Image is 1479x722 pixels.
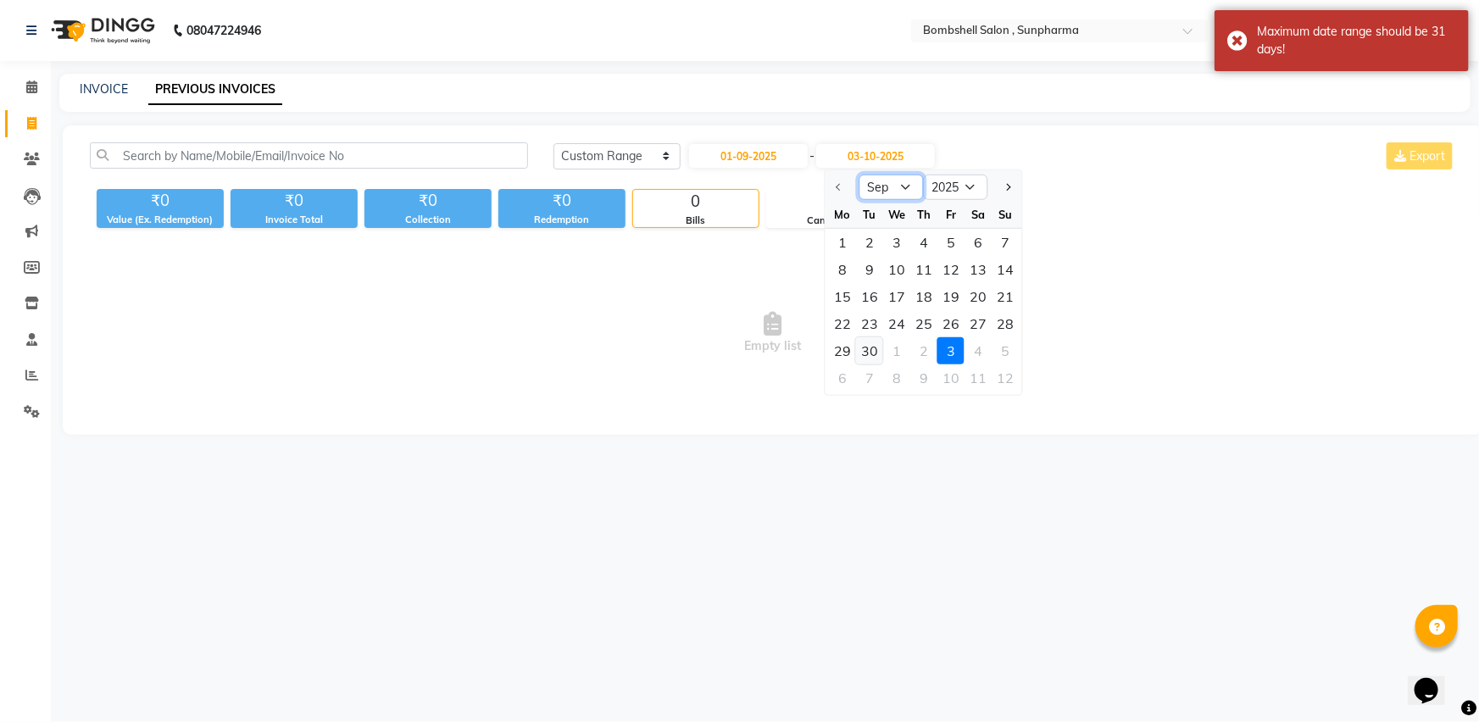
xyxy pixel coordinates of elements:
[883,337,910,364] div: 1
[829,364,856,392] div: Monday, October 6, 2025
[498,189,626,213] div: ₹0
[856,256,883,283] div: 9
[829,201,856,228] div: Mo
[992,283,1019,310] div: 21
[937,364,965,392] div: 10
[809,147,815,165] span: -
[856,310,883,337] div: Tuesday, September 23, 2025
[90,248,1456,418] span: Empty list
[97,213,224,227] div: Value (Ex. Redemption)
[965,256,992,283] div: 13
[937,364,965,392] div: Friday, October 10, 2025
[231,213,358,227] div: Invoice Total
[992,364,1019,392] div: Sunday, October 12, 2025
[883,364,910,392] div: 8
[883,256,910,283] div: Wednesday, September 10, 2025
[992,310,1019,337] div: Sunday, September 28, 2025
[910,337,937,364] div: 2
[910,364,937,392] div: Thursday, October 9, 2025
[43,7,159,54] img: logo
[829,283,856,310] div: Monday, September 15, 2025
[965,337,992,364] div: Saturday, October 4, 2025
[859,175,924,200] select: Select month
[965,364,992,392] div: 11
[883,283,910,310] div: Wednesday, September 17, 2025
[992,337,1019,364] div: Sunday, October 5, 2025
[856,256,883,283] div: Tuesday, September 9, 2025
[856,229,883,256] div: Tuesday, September 2, 2025
[992,283,1019,310] div: Sunday, September 21, 2025
[364,213,492,227] div: Collection
[856,337,883,364] div: Tuesday, September 30, 2025
[883,229,910,256] div: 3
[937,256,965,283] div: Friday, September 12, 2025
[937,283,965,310] div: 19
[965,229,992,256] div: 6
[992,201,1019,228] div: Su
[910,201,937,228] div: Th
[829,364,856,392] div: 6
[883,256,910,283] div: 10
[910,283,937,310] div: 18
[829,256,856,283] div: Monday, September 8, 2025
[910,229,937,256] div: Thursday, September 4, 2025
[633,190,759,214] div: 0
[97,189,224,213] div: ₹0
[883,337,910,364] div: Wednesday, October 1, 2025
[767,214,892,228] div: Cancelled
[856,364,883,392] div: Tuesday, October 7, 2025
[856,201,883,228] div: Tu
[856,337,883,364] div: 30
[829,310,856,337] div: Monday, September 22, 2025
[829,310,856,337] div: 22
[1001,174,1015,201] button: Next month
[937,229,965,256] div: Friday, September 5, 2025
[965,337,992,364] div: 4
[992,256,1019,283] div: 14
[883,310,910,337] div: 24
[937,310,965,337] div: Friday, September 26, 2025
[992,364,1019,392] div: 12
[965,310,992,337] div: 27
[992,229,1019,256] div: 7
[965,283,992,310] div: 20
[498,213,626,227] div: Redemption
[80,81,128,97] a: INVOICE
[965,229,992,256] div: Saturday, September 6, 2025
[829,229,856,256] div: Monday, September 1, 2025
[965,283,992,310] div: Saturday, September 20, 2025
[883,310,910,337] div: Wednesday, September 24, 2025
[924,175,988,200] select: Select year
[231,189,358,213] div: ₹0
[816,144,935,168] input: End Date
[883,364,910,392] div: Wednesday, October 8, 2025
[883,229,910,256] div: Wednesday, September 3, 2025
[633,214,759,228] div: Bills
[937,283,965,310] div: Friday, September 19, 2025
[910,229,937,256] div: 4
[829,337,856,364] div: Monday, September 29, 2025
[992,337,1019,364] div: 5
[910,256,937,283] div: Thursday, September 11, 2025
[965,364,992,392] div: Saturday, October 11, 2025
[992,310,1019,337] div: 28
[829,337,856,364] div: 29
[965,201,992,228] div: Sa
[883,201,910,228] div: We
[992,256,1019,283] div: Sunday, September 14, 2025
[689,144,808,168] input: Start Date
[965,256,992,283] div: Saturday, September 13, 2025
[856,283,883,310] div: Tuesday, September 16, 2025
[965,310,992,337] div: Saturday, September 27, 2025
[937,337,965,364] div: Friday, October 3, 2025
[1257,23,1456,58] div: Maximum date range should be 31 days!
[883,283,910,310] div: 17
[829,283,856,310] div: 15
[992,229,1019,256] div: Sunday, September 7, 2025
[364,189,492,213] div: ₹0
[910,337,937,364] div: Thursday, October 2, 2025
[937,256,965,283] div: 12
[856,229,883,256] div: 2
[937,201,965,228] div: Fr
[937,310,965,337] div: 26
